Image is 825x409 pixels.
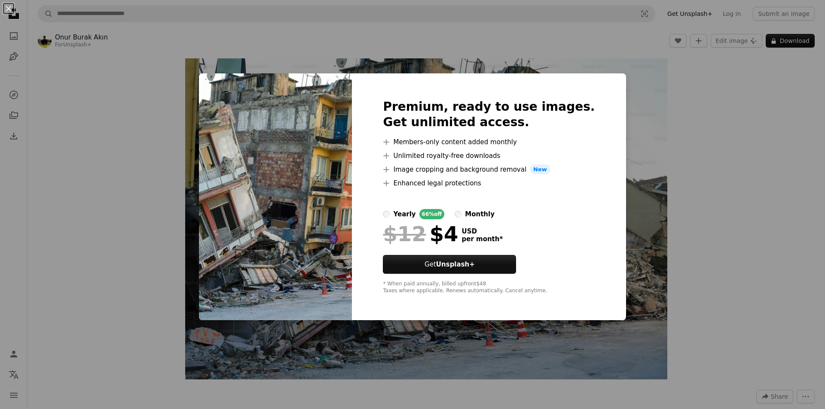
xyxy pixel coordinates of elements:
[383,137,595,147] li: Members-only content added monthly
[461,235,503,243] span: per month *
[419,209,445,219] div: 66% off
[465,209,495,219] div: monthly
[393,209,416,219] div: yearly
[383,223,458,245] div: $4
[383,151,595,161] li: Unlimited royalty-free downloads
[436,261,475,268] strong: Unsplash+
[199,73,352,321] img: premium_photo-1695914233513-6f9ca230abdb
[383,164,595,175] li: Image cropping and background removal
[383,178,595,188] li: Enhanced legal protections
[383,255,516,274] button: GetUnsplash+
[455,211,461,218] input: monthly
[383,99,595,130] h2: Premium, ready to use images. Get unlimited access.
[530,164,550,175] span: New
[383,211,390,218] input: yearly66%off
[383,223,426,245] span: $12
[383,281,595,294] div: * When paid annually, billed upfront $48 Taxes where applicable. Renews automatically. Cancel any...
[461,227,503,235] span: USD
